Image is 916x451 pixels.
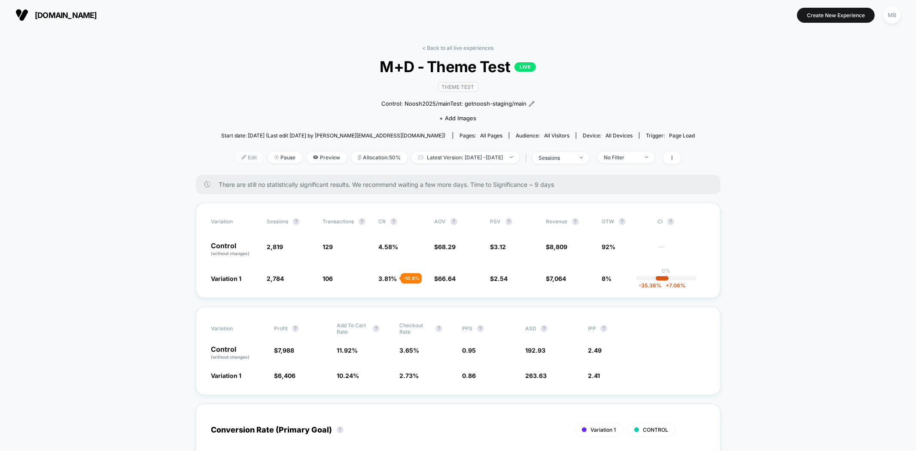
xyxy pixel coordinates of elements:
[541,325,548,332] button: ?
[667,218,674,225] button: ?
[278,347,294,354] span: 7,988
[440,115,477,122] span: + Add Images
[268,152,302,163] span: Pause
[211,251,250,256] span: (without changes)
[588,347,602,354] span: 2.49
[516,132,569,139] div: Audience:
[399,372,419,379] span: 2.73 %
[645,156,648,158] img: end
[523,152,533,164] span: |
[307,152,347,163] span: Preview
[438,275,456,282] span: 66.64
[463,372,476,379] span: 0.86
[450,218,457,225] button: ?
[423,45,494,51] a: < Back to all live experiences
[658,244,705,257] span: ---
[418,155,423,159] img: calendar
[550,243,568,250] span: 8,809
[639,282,661,289] span: -35.36 %
[510,156,513,158] img: end
[797,8,875,23] button: Create New Experience
[460,132,502,139] div: Pages:
[292,325,299,332] button: ?
[337,322,368,335] span: Add To Cart Rate
[235,152,264,163] span: Edit
[591,427,616,433] span: Variation 1
[606,132,633,139] span: all devices
[505,218,512,225] button: ?
[438,243,456,250] span: 68.29
[490,275,508,282] span: $
[662,268,671,274] p: 0%
[477,325,484,332] button: ?
[379,275,397,282] span: 3.81 %
[435,275,456,282] span: $
[13,8,100,22] button: [DOMAIN_NAME]
[658,218,705,225] span: CI
[604,154,639,161] div: No Filter
[412,152,519,163] span: Latest Version: [DATE] - [DATE]
[359,218,365,225] button: ?
[373,325,380,332] button: ?
[379,243,399,250] span: 4.58 %
[267,275,284,282] span: 2,784
[881,6,903,24] button: MB
[267,218,289,225] span: Sessions
[245,58,671,76] span: M+D - Theme Test
[337,372,359,379] span: 10.24 %
[588,325,596,332] span: IPP
[435,218,446,225] span: AOV
[211,242,259,257] p: Control
[274,347,294,354] span: $
[211,322,259,335] span: Variation
[463,347,476,354] span: 0.95
[666,274,667,280] p: |
[399,322,431,335] span: Checkout Rate
[550,275,566,282] span: 7,064
[358,155,361,160] img: rebalance
[525,372,547,379] span: 263.63
[267,243,283,250] span: 2,819
[576,132,639,139] span: Device:
[546,243,568,250] span: $
[490,218,501,225] span: PSV
[337,427,344,433] button: ?
[643,427,669,433] span: CONTROL
[588,372,600,379] span: 2.41
[390,218,397,225] button: ?
[435,243,456,250] span: $
[546,275,566,282] span: $
[15,9,28,21] img: Visually logo
[293,218,300,225] button: ?
[379,218,386,225] span: CR
[211,354,250,360] span: (without changes)
[572,218,579,225] button: ?
[494,275,508,282] span: 2.54
[278,372,295,379] span: 6,406
[337,347,358,354] span: 11.92 %
[323,218,354,225] span: Transactions
[274,155,279,159] img: end
[546,218,568,225] span: Revenue
[480,132,502,139] span: all pages
[399,347,419,354] span: 3.65 %
[323,243,333,250] span: 129
[600,325,607,332] button: ?
[463,325,473,332] span: PPS
[381,100,526,108] span: Control: Noosh2025/mainTest: getnoosh-staging/main
[494,243,506,250] span: 3.12
[401,273,422,283] div: - 16.8 %
[211,218,259,225] span: Variation
[602,218,649,225] span: OTW
[438,82,478,92] span: Theme Test
[242,155,246,159] img: edit
[602,243,616,250] span: 92%
[619,218,626,225] button: ?
[666,282,669,289] span: +
[602,275,612,282] span: 8%
[539,155,573,161] div: sessions
[211,372,242,379] span: Variation 1
[490,243,506,250] span: $
[211,275,242,282] span: Variation 1
[221,132,445,139] span: Start date: [DATE] (Last edit [DATE] by [PERSON_NAME][EMAIL_ADDRESS][DOMAIN_NAME])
